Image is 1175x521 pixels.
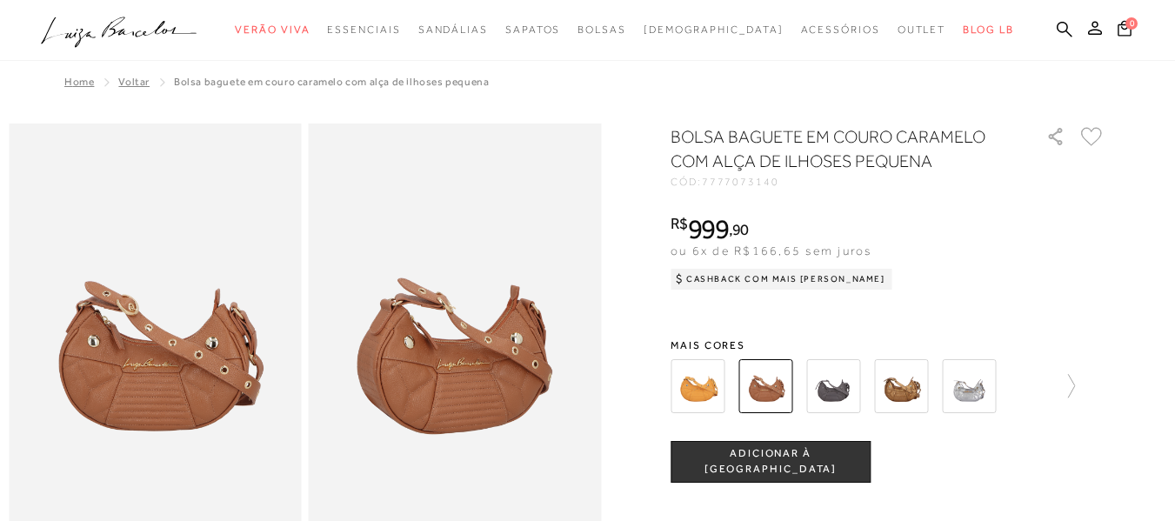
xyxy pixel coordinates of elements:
[1112,19,1137,43] button: 0
[732,220,749,238] span: 90
[671,359,724,413] img: BOLSA BAGUETE EM COURO AMARELO AÇAFRÃO COM ALÇA DE ILHOSES PEQUENA
[505,23,560,36] span: Sapatos
[671,244,871,257] span: ou 6x de R$166,65 sem juros
[505,14,560,46] a: noSubCategoriesText
[671,177,1018,187] div: CÓD:
[671,216,688,231] i: R$
[644,23,784,36] span: [DEMOGRAPHIC_DATA]
[577,23,626,36] span: Bolsas
[688,213,729,244] span: 999
[418,14,488,46] a: noSubCategoriesText
[644,14,784,46] a: noSubCategoriesText
[738,359,792,413] img: BOLSA BAGUETE EM COURO CARAMELO COM ALÇA DE ILHOSES PEQUENA
[898,23,946,36] span: Outlet
[729,222,749,237] i: ,
[806,359,860,413] img: BOLSA BAGUETE EM COURO ESTONADO CINZA GRAFITE COM ALÇA DE ILHOSES PEQUENA
[64,76,94,88] a: Home
[963,23,1013,36] span: BLOG LB
[671,446,870,477] span: ADICIONAR À [GEOGRAPHIC_DATA]
[577,14,626,46] a: noSubCategoriesText
[235,14,310,46] a: noSubCategoriesText
[942,359,996,413] img: BOLSA BAGUETE EM COURO PRATA COM ALÇA DE ILHOSES PEQUENA
[702,176,779,188] span: 7777073140
[327,14,400,46] a: noSubCategoriesText
[235,23,310,36] span: Verão Viva
[671,269,892,290] div: Cashback com Mais [PERSON_NAME]
[327,23,400,36] span: Essenciais
[118,76,150,88] a: Voltar
[801,14,880,46] a: noSubCategoriesText
[963,14,1013,46] a: BLOG LB
[898,14,946,46] a: noSubCategoriesText
[801,23,880,36] span: Acessórios
[1125,17,1138,30] span: 0
[174,76,489,88] span: BOLSA BAGUETE EM COURO CARAMELO COM ALÇA DE ILHOSES PEQUENA
[874,359,928,413] img: BOLSA BAGUETE EM COURO OURO VELHO COM ALÇA DE ILHOSES PEQUENA
[671,340,1105,351] span: Mais cores
[671,441,871,483] button: ADICIONAR À [GEOGRAPHIC_DATA]
[671,124,997,173] h1: BOLSA BAGUETE EM COURO CARAMELO COM ALÇA DE ILHOSES PEQUENA
[418,23,488,36] span: Sandálias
